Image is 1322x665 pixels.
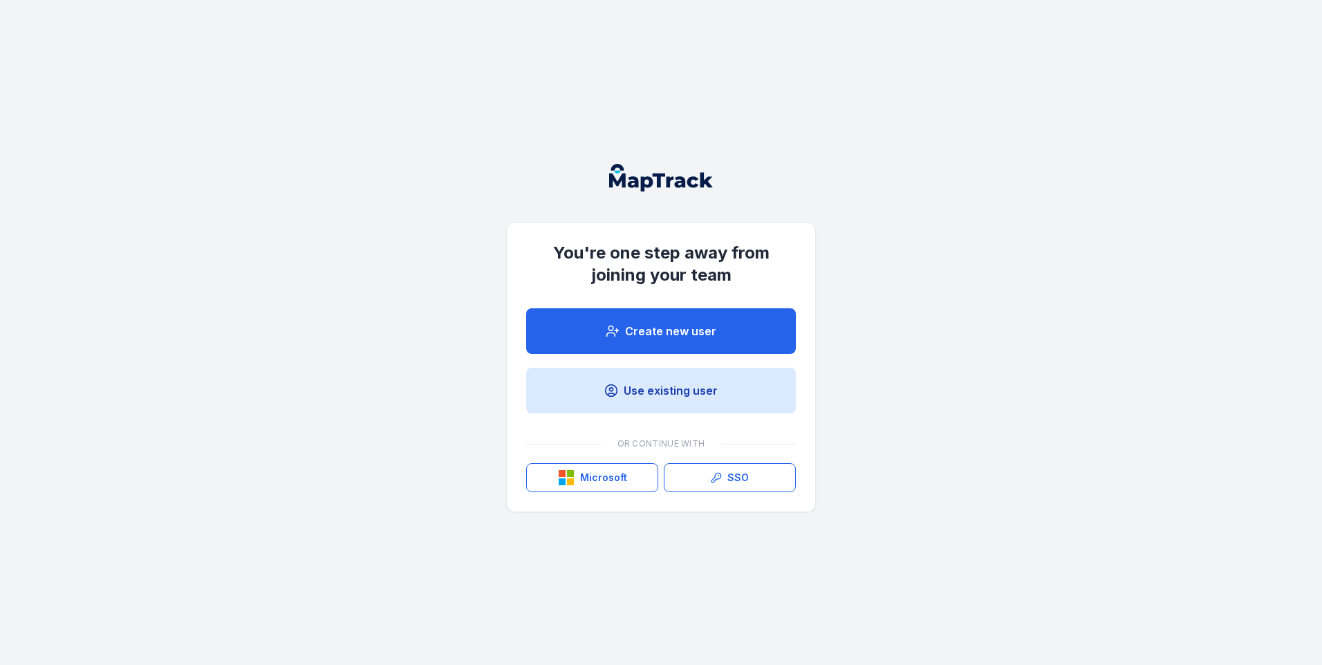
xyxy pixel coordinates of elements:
[526,368,796,413] a: Use existing user
[526,242,796,286] h1: You're one step away from joining your team
[526,430,796,458] div: Or continue with
[526,463,658,492] button: Microsoft
[587,164,735,191] nav: Global
[664,463,796,492] a: SSO
[526,308,796,354] a: Create new user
